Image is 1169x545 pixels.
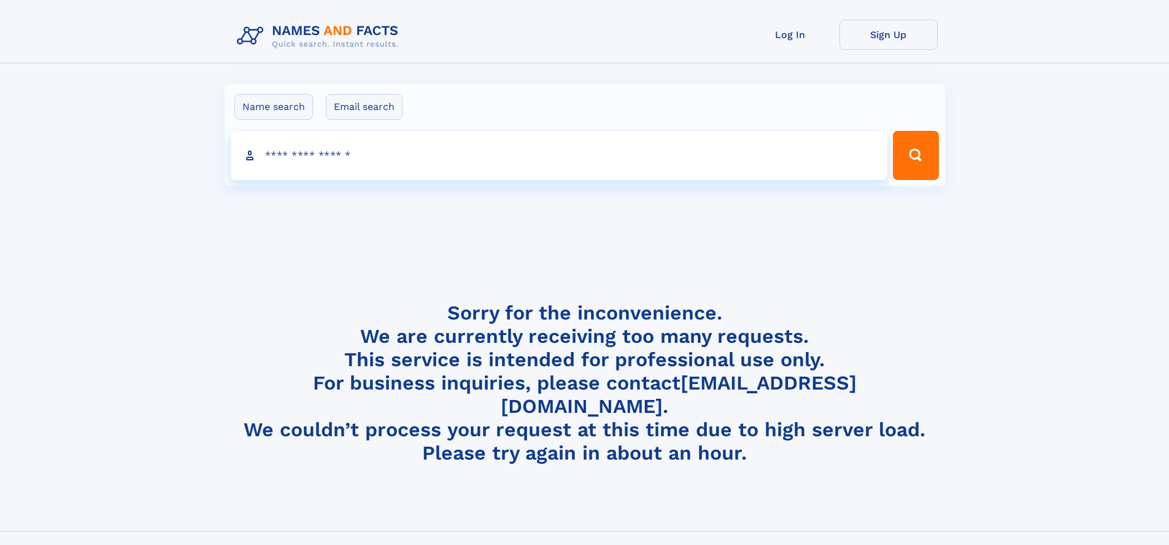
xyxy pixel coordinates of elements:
[839,20,938,50] a: Sign Up
[231,131,888,180] input: search input
[741,20,839,50] a: Log In
[232,301,938,465] h4: Sorry for the inconvenience. We are currently receiving too many requests. This service is intend...
[234,94,313,120] label: Name search
[232,20,409,53] img: Logo Names and Facts
[501,371,857,418] a: [EMAIL_ADDRESS][DOMAIN_NAME]
[893,131,938,180] button: Search Button
[326,94,403,120] label: Email search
